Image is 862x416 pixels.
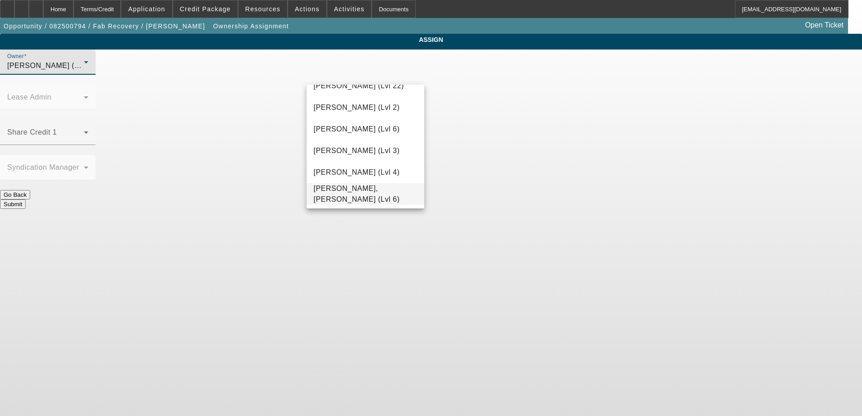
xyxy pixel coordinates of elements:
[314,145,400,156] span: [PERSON_NAME] (Lvl 3)
[314,102,400,113] span: [PERSON_NAME] (Lvl 2)
[314,183,417,205] span: [PERSON_NAME], [PERSON_NAME] (Lvl 6)
[314,81,404,91] span: [PERSON_NAME] (Lvl 22)
[314,167,400,178] span: [PERSON_NAME] (Lvl 4)
[314,124,400,135] span: [PERSON_NAME] (Lvl 6)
